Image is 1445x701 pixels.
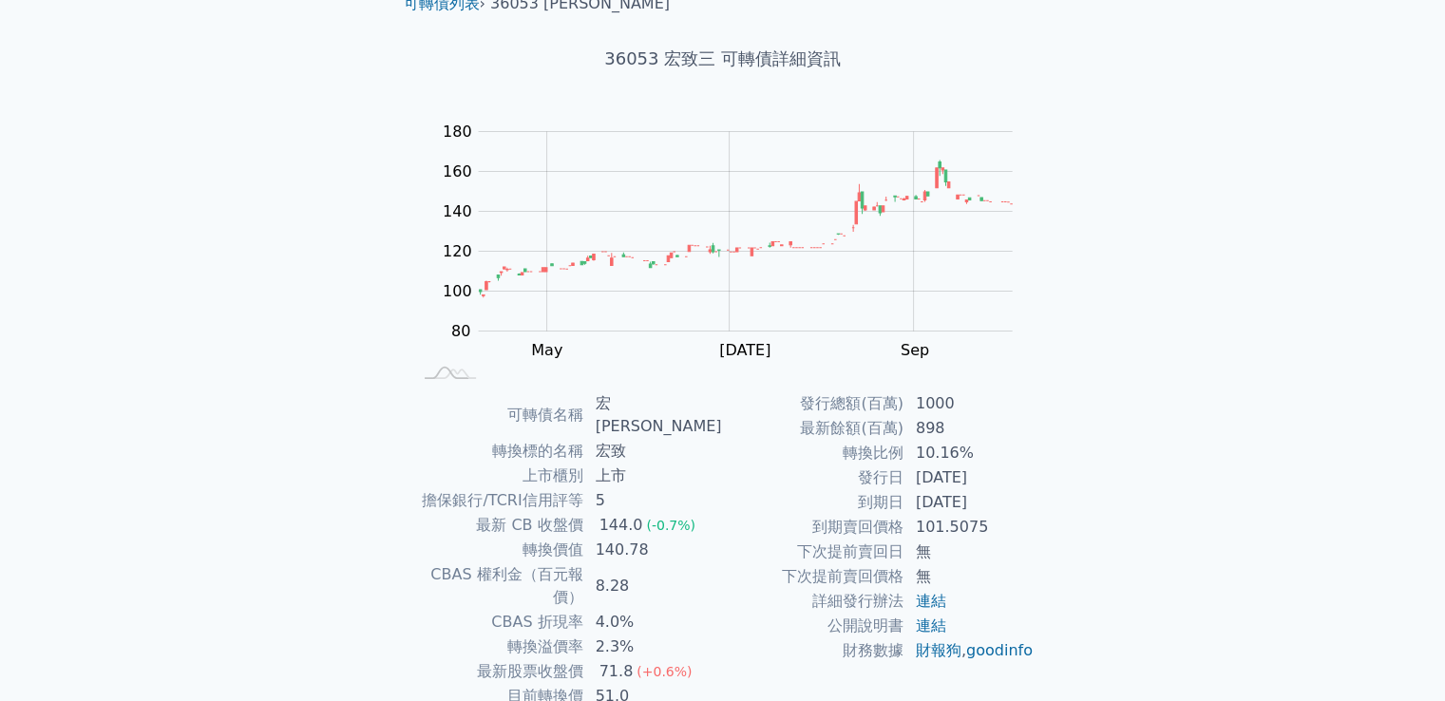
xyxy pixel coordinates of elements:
div: 144.0 [596,514,647,537]
tspan: 100 [443,282,472,300]
td: 宏致 [584,439,723,464]
td: 無 [904,540,1035,564]
td: 最新股票收盤價 [411,659,584,684]
h1: 36053 宏致三 可轉債詳細資訊 [389,46,1057,72]
a: 連結 [916,616,946,635]
td: 1000 [904,391,1035,416]
td: 最新 CB 收盤價 [411,513,584,538]
td: 轉換比例 [723,441,904,465]
td: 公開說明書 [723,614,904,638]
td: 無 [904,564,1035,589]
td: CBAS 權利金（百元報價） [411,562,584,610]
tspan: [DATE] [719,341,770,359]
td: 下次提前賣回日 [723,540,904,564]
td: 轉換標的名稱 [411,439,584,464]
td: 4.0% [584,610,723,635]
td: 可轉債名稱 [411,391,584,439]
td: 到期日 [723,490,904,515]
td: 下次提前賣回價格 [723,564,904,589]
td: 898 [904,416,1035,441]
td: 2.3% [584,635,723,659]
td: 上市櫃別 [411,464,584,488]
td: 財務數據 [723,638,904,663]
td: 轉換溢價率 [411,635,584,659]
td: CBAS 折現率 [411,610,584,635]
td: , [904,638,1035,663]
td: 101.5075 [904,515,1035,540]
td: 140.78 [584,538,723,562]
tspan: 160 [443,162,472,180]
td: 發行日 [723,465,904,490]
tspan: 80 [451,322,470,340]
g: Chart [432,123,1040,398]
td: 上市 [584,464,723,488]
td: 5 [584,488,723,513]
div: 71.8 [596,660,637,683]
a: goodinfo [966,641,1033,659]
a: 連結 [916,592,946,610]
td: 擔保銀行/TCRI信用評等 [411,488,584,513]
tspan: 180 [443,123,472,141]
td: 宏[PERSON_NAME] [584,391,723,439]
tspan: 120 [443,242,472,260]
td: 最新餘額(百萬) [723,416,904,441]
td: [DATE] [904,465,1035,490]
td: 10.16% [904,441,1035,465]
tspan: Sep [901,341,929,359]
span: (+0.6%) [637,664,692,679]
td: 轉換價值 [411,538,584,562]
td: 8.28 [584,562,723,610]
td: 到期賣回價格 [723,515,904,540]
a: 財報狗 [916,641,961,659]
td: [DATE] [904,490,1035,515]
td: 詳細發行辦法 [723,589,904,614]
tspan: May [531,341,562,359]
span: (-0.7%) [646,518,695,533]
td: 發行總額(百萬) [723,391,904,416]
tspan: 140 [443,202,472,220]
